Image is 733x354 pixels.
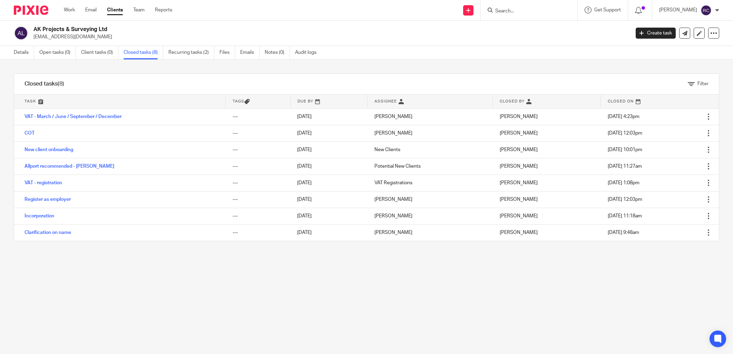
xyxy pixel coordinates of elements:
[124,46,163,59] a: Closed tasks (8)
[368,125,493,141] td: [PERSON_NAME]
[58,81,64,87] span: (8)
[233,196,284,203] div: ---
[233,130,284,137] div: ---
[608,131,642,136] span: [DATE] 12:03pm
[33,33,625,40] p: [EMAIL_ADDRESS][DOMAIN_NAME]
[290,191,367,208] td: [DATE]
[594,8,621,12] span: Get Support
[290,224,367,241] td: [DATE]
[368,224,493,241] td: [PERSON_NAME]
[226,95,291,108] th: Tags
[233,163,284,170] div: ---
[14,6,48,15] img: Pixie
[295,46,322,59] a: Audit logs
[368,208,493,224] td: [PERSON_NAME]
[290,125,367,141] td: [DATE]
[608,164,642,169] span: [DATE] 11:27am
[14,46,34,59] a: Details
[368,191,493,208] td: [PERSON_NAME]
[608,230,639,235] span: [DATE] 9:48am
[368,158,493,175] td: Potential New Clients
[25,214,54,218] a: Incorporation
[265,46,290,59] a: Notes (0)
[500,147,538,152] span: [PERSON_NAME]
[636,28,676,39] a: Create task
[500,197,538,202] span: [PERSON_NAME]
[233,113,284,120] div: ---
[233,146,284,153] div: ---
[107,7,123,13] a: Clients
[608,147,642,152] span: [DATE] 10:01pm
[64,7,75,13] a: Work
[495,8,557,14] input: Search
[168,46,214,59] a: Recurring tasks (2)
[25,131,35,136] a: COT
[500,230,538,235] span: [PERSON_NAME]
[608,197,642,202] span: [DATE] 12:03pm
[85,7,97,13] a: Email
[39,46,76,59] a: Open tasks (0)
[500,214,538,218] span: [PERSON_NAME]
[290,175,367,191] td: [DATE]
[290,108,367,125] td: [DATE]
[133,7,145,13] a: Team
[25,164,114,169] a: Allport recommended - [PERSON_NAME]
[500,164,538,169] span: [PERSON_NAME]
[33,26,507,33] h2: AK Projects & Surveying Ltd
[368,141,493,158] td: New Clients
[500,114,538,119] span: [PERSON_NAME]
[290,141,367,158] td: [DATE]
[25,147,73,152] a: New client onboarding
[701,5,712,16] img: svg%3E
[14,26,28,40] img: svg%3E
[25,80,64,88] h1: Closed tasks
[81,46,118,59] a: Client tasks (0)
[25,180,62,185] a: VAT - registration
[240,46,260,59] a: Emails
[608,180,639,185] span: [DATE] 1:08pm
[500,131,538,136] span: [PERSON_NAME]
[233,213,284,219] div: ---
[608,114,639,119] span: [DATE] 4:23pm
[25,114,121,119] a: VAT - March / June / September / December
[25,197,71,202] a: Register as employer
[659,7,697,13] p: [PERSON_NAME]
[155,7,172,13] a: Reports
[219,46,235,59] a: Files
[608,214,642,218] span: [DATE] 11:18am
[697,81,708,86] span: Filter
[290,158,367,175] td: [DATE]
[233,179,284,186] div: ---
[25,230,71,235] a: Clarification on name
[233,229,284,236] div: ---
[368,108,493,125] td: [PERSON_NAME]
[290,208,367,224] td: [DATE]
[368,175,493,191] td: VAT Registrations
[500,180,538,185] span: [PERSON_NAME]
